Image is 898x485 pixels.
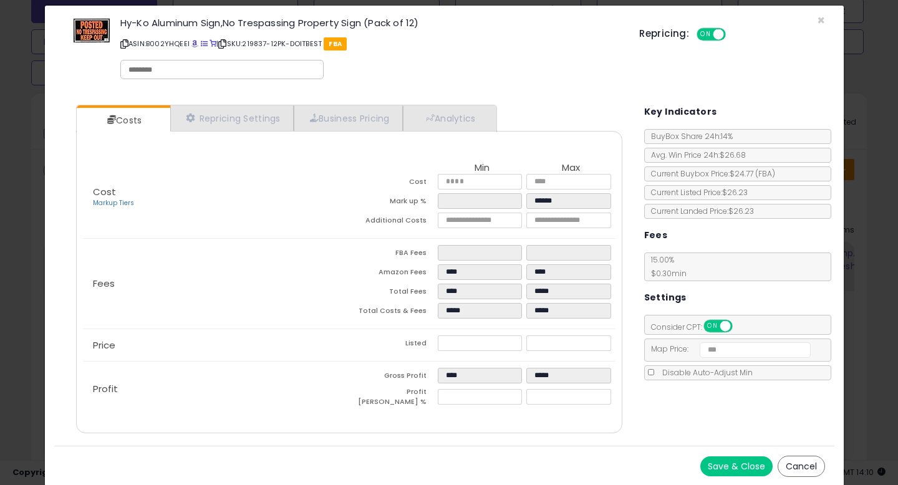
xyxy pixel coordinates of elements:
td: FBA Fees [349,245,438,264]
span: OFF [724,29,744,40]
span: 15.00 % [645,254,687,279]
th: Max [526,163,615,174]
a: Your listing only [210,39,216,49]
td: Cost [349,174,438,193]
td: Gross Profit [349,368,438,387]
td: Total Fees [349,284,438,303]
h5: Key Indicators [644,104,717,120]
img: 51NslfWIAbL._SL60_.jpg [73,18,110,43]
a: Costs [77,108,169,133]
h5: Fees [644,228,668,243]
a: Analytics [403,105,495,131]
span: OFF [730,321,750,332]
p: Cost [83,187,349,208]
span: × [817,11,825,29]
span: ON [705,321,720,332]
td: Amazon Fees [349,264,438,284]
th: Min [438,163,526,174]
td: Profit [PERSON_NAME] % [349,387,438,410]
td: Mark up % [349,193,438,213]
a: BuyBox page [191,39,198,49]
a: Business Pricing [294,105,403,131]
a: Markup Tiers [93,198,134,208]
p: Price [83,340,349,350]
span: ON [698,29,713,40]
span: $0.30 min [645,268,687,279]
h3: Hy-Ko Aluminum Sign,No Trespassing Property Sign (Pack of 12) [120,18,620,27]
p: Fees [83,279,349,289]
td: Listed [349,335,438,355]
p: Profit [83,384,349,394]
a: Repricing Settings [170,105,294,131]
h5: Repricing: [639,29,689,39]
button: Cancel [778,456,825,477]
span: BuyBox Share 24h: 14% [645,131,733,142]
span: Consider CPT: [645,322,749,332]
td: Additional Costs [349,213,438,232]
p: ASIN: B002YHQEEI | SKU: 219837-12PK-DOITBEST [120,34,620,54]
h5: Settings [644,290,687,305]
span: Disable Auto-Adjust Min [656,367,753,378]
span: Map Price: [645,343,811,354]
td: Total Costs & Fees [349,303,438,322]
span: $24.77 [730,168,775,179]
span: Avg. Win Price 24h: $26.68 [645,150,746,160]
button: Save & Close [700,456,773,476]
span: FBA [324,37,347,50]
span: ( FBA ) [755,168,775,179]
span: Current Landed Price: $26.23 [645,206,754,216]
a: All offer listings [201,39,208,49]
span: Current Listed Price: $26.23 [645,187,748,198]
span: Current Buybox Price: [645,168,775,179]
